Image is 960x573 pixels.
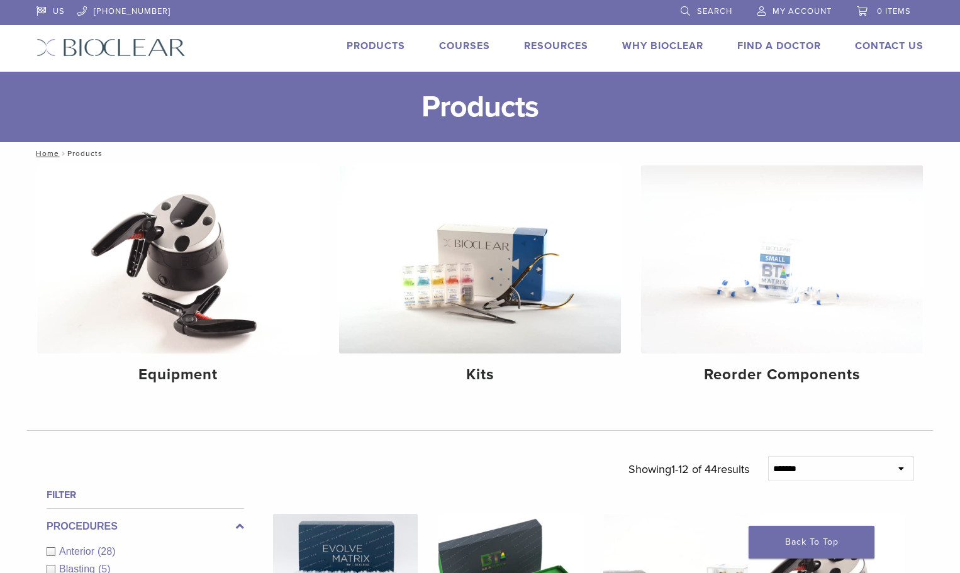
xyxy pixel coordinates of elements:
h4: Filter [47,487,244,503]
h4: Reorder Components [651,364,913,386]
a: Reorder Components [641,165,923,394]
nav: Products [27,142,933,165]
a: Why Bioclear [622,40,703,52]
label: Procedures [47,519,244,534]
a: Find A Doctor [737,40,821,52]
span: Anterior [59,546,98,557]
a: Kits [339,165,621,394]
p: Showing results [628,456,749,482]
img: Equipment [37,165,319,353]
a: Products [347,40,405,52]
a: Equipment [37,165,319,394]
h4: Equipment [47,364,309,386]
a: Courses [439,40,490,52]
a: Back To Top [749,526,874,559]
span: 0 items [877,6,911,16]
span: My Account [773,6,832,16]
h4: Kits [349,364,611,386]
img: Reorder Components [641,165,923,353]
img: Bioclear [36,38,186,57]
a: Contact Us [855,40,924,52]
span: / [59,150,67,157]
img: Kits [339,165,621,353]
a: Home [32,149,59,158]
span: 1-12 of 44 [671,462,717,476]
span: (28) [98,546,115,557]
span: Search [697,6,732,16]
a: Resources [524,40,588,52]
